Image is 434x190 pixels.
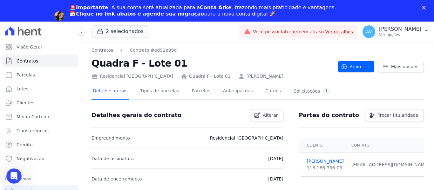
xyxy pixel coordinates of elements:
[92,83,129,100] a: Detalhes gerais
[366,29,372,34] span: AV
[322,88,330,94] div: 1
[247,73,283,80] a: [PERSON_NAME]
[391,63,418,70] span: Mais opções
[92,155,134,162] p: Data de assinatura
[268,155,283,162] p: [DATE]
[70,21,122,28] a: Agendar migração
[222,83,254,100] a: Antecipações
[92,25,149,37] button: 2 selecionados
[92,175,142,183] p: Data de encerramento
[92,73,173,80] div: Residencial [GEOGRAPHIC_DATA]
[268,175,283,183] p: [DATE]
[6,168,22,184] iframe: Intercom live chat
[365,109,424,121] a: Trocar titularidade
[54,11,64,21] img: Profile image for Adriane
[341,61,361,72] span: Ativo
[3,55,78,67] a: Contratos
[338,61,375,72] button: Ativo
[292,83,331,100] a: Solicitações1
[307,165,344,171] div: 115.186.336-09
[3,152,78,165] a: Negativação
[379,32,421,37] p: Ver opções
[348,138,433,153] th: Contato
[3,41,78,53] a: Visão Geral
[92,134,130,142] p: Empreendimento
[422,6,428,10] div: Fechar
[76,11,204,17] b: Clique no link abaixo e agende sua migração
[253,29,353,35] span: Você possui fatura(s) em atraso.
[17,155,44,162] span: Negativação
[17,86,29,92] span: Lotes
[264,83,282,100] a: Carnês
[3,124,78,137] a: Transferências
[17,44,42,50] span: Visão Geral
[378,61,424,72] a: Mais opções
[250,109,283,121] a: Alterar
[70,4,336,17] div: : A sua conta será atualizada para a , trazendo mais praticidade e vantagens. 📅 para a nova conta...
[17,141,33,148] span: Crédito
[263,112,278,118] span: Alterar
[17,114,49,120] span: Minha Carteira
[139,83,180,100] a: Tipos de parcelas
[3,96,78,109] a: Clientes
[5,175,76,183] div: Plataformas
[378,112,418,118] span: Trocar titularidade
[17,128,49,134] span: Transferências
[92,47,177,54] nav: Breadcrumb
[357,23,434,41] button: AV [PERSON_NAME] Ver opções
[3,138,78,151] a: Crédito
[299,138,348,153] th: Cliente
[70,4,108,10] b: 🚨Importante
[210,134,283,142] p: Residencial [GEOGRAPHIC_DATA]
[92,56,333,70] h2: Quadra F - Lote 01
[3,110,78,123] a: Minha Carteira
[3,69,78,81] a: Parcelas
[92,111,181,119] h3: Detalhes gerais do contrato
[299,111,359,119] h3: Partes do contrato
[351,161,429,168] div: [EMAIL_ADDRESS][DOMAIN_NAME]
[307,158,344,165] a: [PERSON_NAME]
[189,73,231,80] a: Quadra F - Lote 01
[325,29,353,34] a: Ver detalhes
[17,100,34,106] span: Clientes
[17,58,38,64] span: Contratos
[92,47,333,54] nav: Breadcrumb
[92,47,113,54] a: Contratos
[294,88,330,94] div: Solicitações
[191,83,212,100] a: Parcelas
[200,4,231,10] b: Conta Arke
[379,26,421,32] p: [PERSON_NAME]
[130,47,177,54] a: Contrato #ed91e89d
[17,72,35,78] span: Parcelas
[3,82,78,95] a: Lotes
